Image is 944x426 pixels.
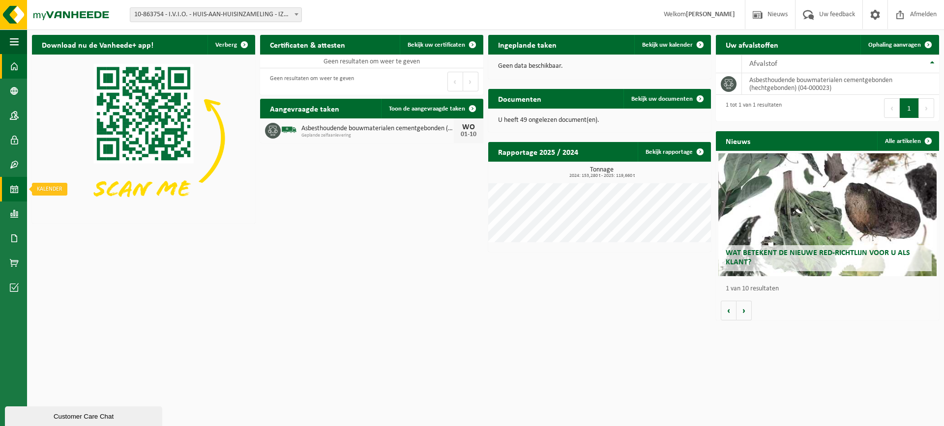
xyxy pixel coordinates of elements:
[721,301,737,320] button: Vorige
[493,173,711,178] span: 2024: 153,280 t - 2025: 119,660 t
[400,35,482,55] a: Bekijk uw certificaten
[634,35,710,55] a: Bekijk uw kalender
[488,35,566,54] h2: Ingeplande taken
[32,55,255,222] img: Download de VHEPlus App
[726,249,910,266] span: Wat betekent de nieuwe RED-richtlijn voor u als klant?
[860,35,938,55] a: Ophaling aanvragen
[281,121,297,138] img: BL-SO-LV
[686,11,735,18] strong: [PERSON_NAME]
[749,60,777,68] span: Afvalstof
[130,7,302,22] span: 10-863754 - I.V.I.O. - HUIS-AAN-HUISINZAMELING - IZEGEM
[498,117,702,124] p: U heeft 49 ongelezen document(en).
[5,404,164,426] iframe: chat widget
[408,42,465,48] span: Bekijk uw certificaten
[215,42,237,48] span: Verberg
[638,142,710,162] a: Bekijk rapportage
[459,131,478,138] div: 01-10
[260,35,355,54] h2: Certificaten & attesten
[884,98,900,118] button: Previous
[32,35,163,54] h2: Download nu de Vanheede+ app!
[498,63,702,70] p: Geen data beschikbaar.
[488,89,551,108] h2: Documenten
[718,153,937,276] a: Wat betekent de nieuwe RED-richtlijn voor u als klant?
[389,106,465,112] span: Toon de aangevraagde taken
[265,71,354,92] div: Geen resultaten om weer te geven
[207,35,254,55] button: Verberg
[642,42,693,48] span: Bekijk uw kalender
[260,99,349,118] h2: Aangevraagde taken
[716,131,760,150] h2: Nieuws
[623,89,710,109] a: Bekijk uw documenten
[260,55,483,68] td: Geen resultaten om weer te geven
[631,96,693,102] span: Bekijk uw documenten
[721,97,782,119] div: 1 tot 1 van 1 resultaten
[726,285,934,292] p: 1 van 10 resultaten
[459,123,478,131] div: WO
[381,99,482,118] a: Toon de aangevraagde taken
[737,301,752,320] button: Volgende
[868,42,921,48] span: Ophaling aanvragen
[488,142,588,161] h2: Rapportage 2025 / 2024
[463,72,478,91] button: Next
[716,35,788,54] h2: Uw afvalstoffen
[493,167,711,178] h3: Tonnage
[900,98,919,118] button: 1
[919,98,934,118] button: Next
[301,125,454,133] span: Asbesthoudende bouwmaterialen cementgebonden (hechtgebonden)
[742,73,939,95] td: asbesthoudende bouwmaterialen cementgebonden (hechtgebonden) (04-000023)
[130,8,301,22] span: 10-863754 - I.V.I.O. - HUIS-AAN-HUISINZAMELING - IZEGEM
[877,131,938,151] a: Alle artikelen
[301,133,454,139] span: Geplande zelfaanlevering
[447,72,463,91] button: Previous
